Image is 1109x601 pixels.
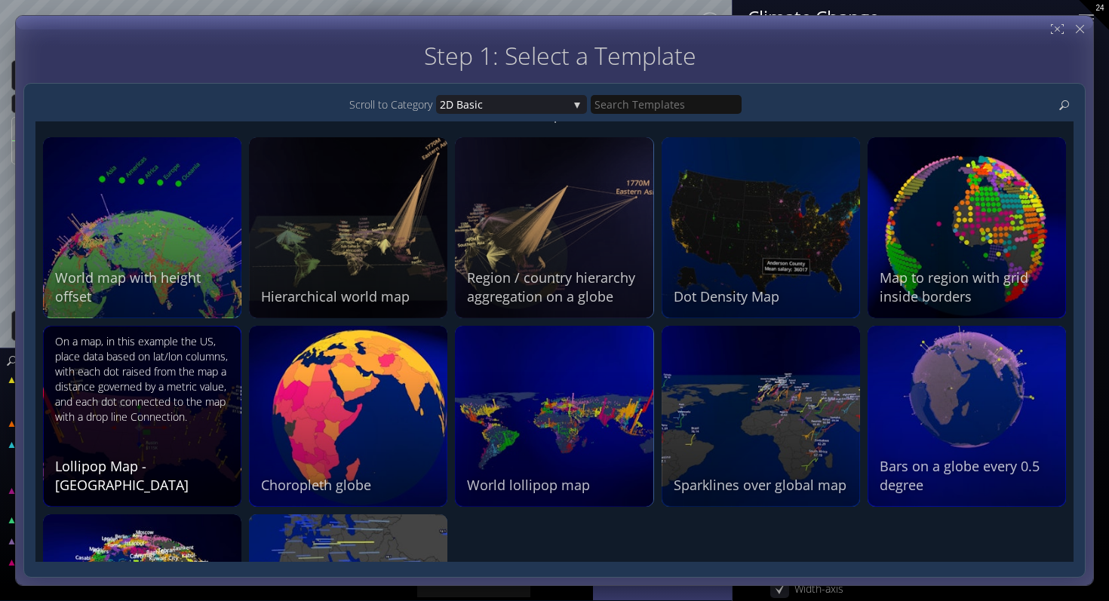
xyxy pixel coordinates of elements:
[440,95,475,114] span: 2D Bas
[880,457,1058,495] div: Bars on a globe every 0.5 degree
[55,457,233,495] div: Lollipop Map - [GEOGRAPHIC_DATA]
[662,326,860,507] img: 226616.jpg
[455,137,653,318] img: 227876.jpg
[467,476,645,495] div: World lollipop map
[748,8,1060,26] div: Climate Change
[880,268,1058,306] div: Map to region with grid inside borders
[794,579,870,598] div: Width-axis
[2,475,192,483] div: 4: By [PERSON_NAME]
[662,137,860,318] img: 227875.jpg
[349,95,436,114] div: Scroll to Category
[868,137,1066,318] img: 227821.jpg
[261,476,439,495] div: Choropleth globe
[868,326,1066,507] img: 226608.jpg
[2,402,192,410] div: Connections Swarm 1: 1
[674,476,852,495] div: Sparklines over global map
[55,334,233,425] div: On a map, in this example the US, place data based on lat/lon columns, with each dot raised from ...
[591,95,742,114] input: Search Templates
[55,268,233,306] div: World map with height offset
[2,458,192,467] div: 1: How has the climate in th...
[424,39,696,72] span: Step 1: Select a Template
[2,504,192,513] div: 1: climate change
[43,326,241,507] img: 227809.jpg
[43,137,241,318] img: 304372.jpg
[249,326,447,507] img: 227793.jpg
[674,287,852,306] div: Dot Density Map
[475,95,568,114] span: ic
[455,326,653,507] img: 226717.jpg
[261,287,439,306] div: Hierarchical world map
[2,467,192,475] div: 2: How has the temparature i...
[249,137,447,318] img: 227878.jpg
[2,394,192,402] div: 1: Untitled spreadsheet
[467,268,645,306] div: Region / country hierarchy aggregation on a globe
[11,311,72,341] div: Undo action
